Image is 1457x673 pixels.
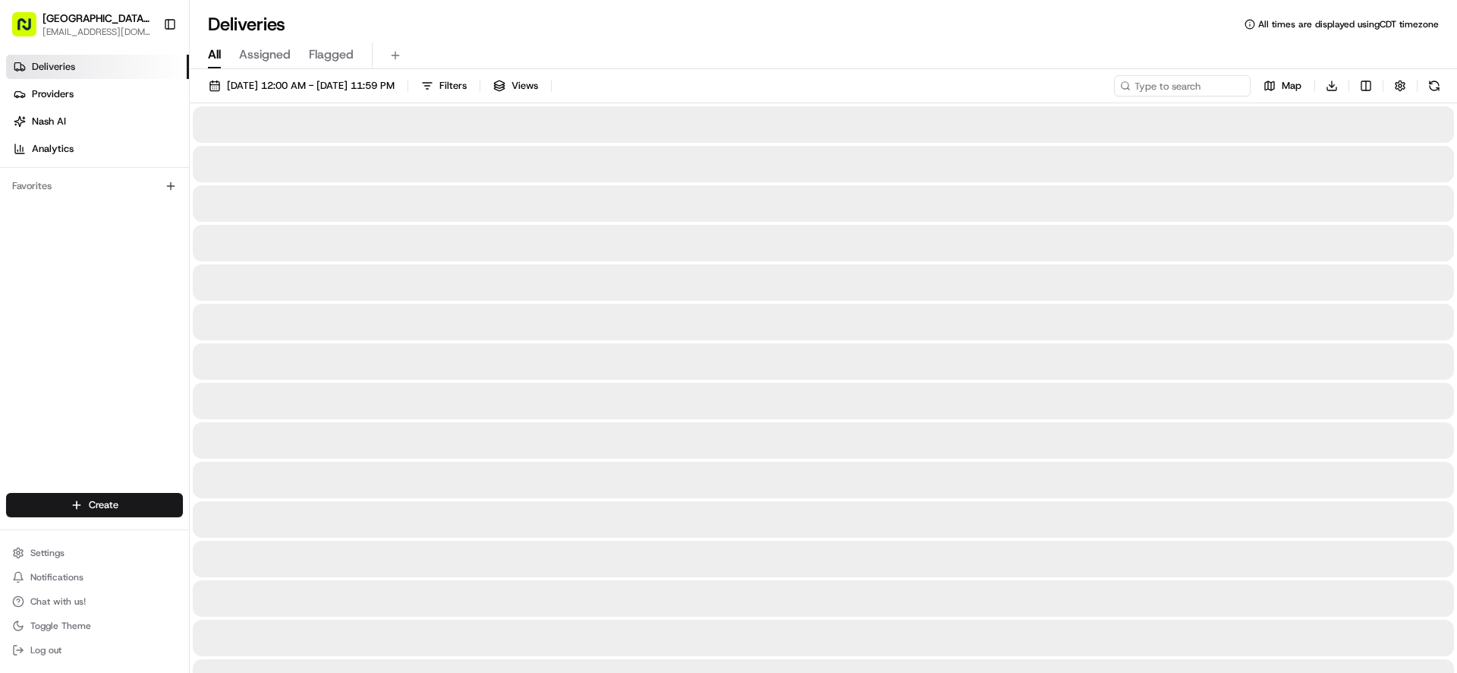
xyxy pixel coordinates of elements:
a: Nash AI [6,109,189,134]
button: Toggle Theme [6,615,183,637]
a: Deliveries [6,55,189,79]
span: Notifications [30,571,83,583]
button: Chat with us! [6,591,183,612]
button: Create [6,493,183,517]
button: [EMAIL_ADDRESS][DOMAIN_NAME] [42,26,151,38]
button: Refresh [1424,75,1445,96]
span: Analytics [32,142,74,156]
span: Deliveries [32,60,75,74]
span: Chat with us! [30,596,86,608]
button: Notifications [6,567,183,588]
div: Favorites [6,174,183,198]
span: Assigned [239,46,291,64]
span: Log out [30,644,61,656]
span: Nash AI [32,115,66,128]
h1: Deliveries [208,12,285,36]
button: Log out [6,640,183,661]
span: Toggle Theme [30,620,91,632]
button: [GEOGRAPHIC_DATA] - [GEOGRAPHIC_DATA], [GEOGRAPHIC_DATA][EMAIL_ADDRESS][DOMAIN_NAME] [6,6,157,43]
button: Filters [414,75,474,96]
button: [GEOGRAPHIC_DATA] - [GEOGRAPHIC_DATA], [GEOGRAPHIC_DATA] [42,11,151,26]
input: Type to search [1114,75,1251,96]
span: All [208,46,221,64]
button: Map [1257,75,1308,96]
button: [DATE] 12:00 AM - [DATE] 11:59 PM [202,75,401,96]
span: All times are displayed using CDT timezone [1258,18,1439,30]
span: Views [511,79,538,93]
span: Flagged [309,46,354,64]
button: Views [486,75,545,96]
a: Analytics [6,137,189,161]
button: Settings [6,542,183,564]
a: Providers [6,82,189,106]
span: Settings [30,547,65,559]
span: Create [89,498,118,512]
span: Map [1282,79,1301,93]
span: Providers [32,87,74,101]
span: Filters [439,79,467,93]
span: [DATE] 12:00 AM - [DATE] 11:59 PM [227,79,395,93]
